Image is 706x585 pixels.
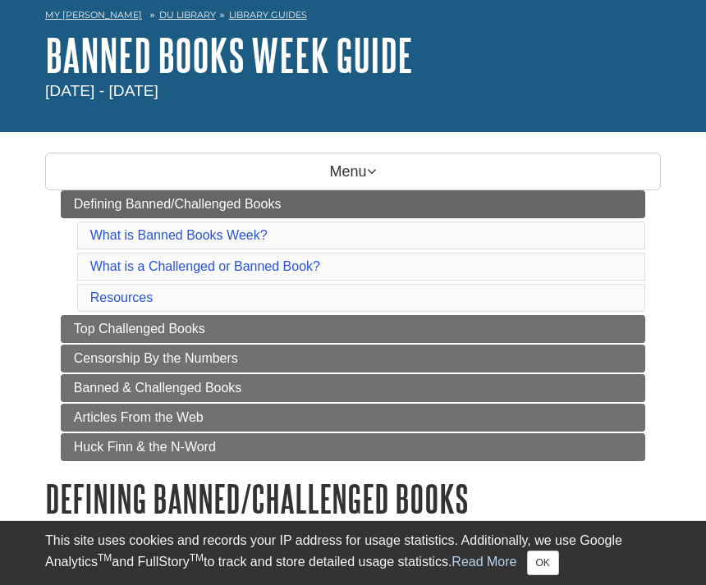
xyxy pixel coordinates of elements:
a: Top Challenged Books [61,315,646,343]
a: My [PERSON_NAME] [45,8,142,22]
a: Defining Banned/Challenged Books [61,190,646,218]
span: Huck Finn & the N-Word [74,440,216,454]
a: What is a Challenged or Banned Book? [90,259,320,273]
span: Articles From the Web [74,410,204,424]
span: Defining Banned/Challenged Books [74,197,282,211]
nav: breadcrumb [45,4,661,30]
span: Censorship By the Numbers [74,351,238,365]
a: What is Banned Books Week? [90,228,268,242]
p: Menu [45,153,661,190]
span: Top Challenged Books [74,322,205,336]
a: DU Library [159,9,216,21]
a: Huck Finn & the N-Word [61,433,646,461]
span: Banned & Challenged Books [74,381,242,395]
div: This site uses cookies and records your IP address for usage statistics. Additionally, we use Goo... [45,531,661,575]
a: Library Guides [229,9,307,21]
a: Banned Books Week Guide [45,30,413,80]
div: Guide Page Menu [45,190,661,461]
a: Resources [90,290,153,304]
h1: Defining Banned/Challenged Books [45,478,661,519]
sup: TM [98,552,112,564]
a: Censorship By the Numbers [61,345,646,372]
button: Close [527,551,559,575]
a: Read More [452,555,516,569]
span: [DATE] - [DATE] [45,82,158,99]
a: Banned & Challenged Books [61,374,646,402]
a: Articles From the Web [61,404,646,432]
sup: TM [190,552,204,564]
